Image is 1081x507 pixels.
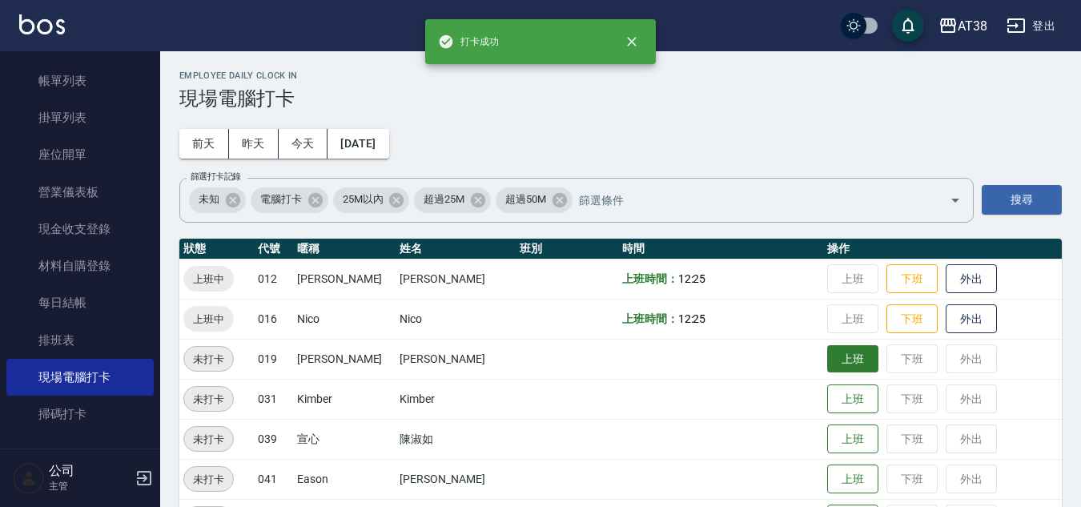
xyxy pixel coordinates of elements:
[328,129,388,159] button: [DATE]
[293,459,396,499] td: Eason
[254,459,293,499] td: 041
[184,391,233,408] span: 未打卡
[622,272,678,285] b: 上班時間：
[886,264,938,294] button: 下班
[184,431,233,448] span: 未打卡
[396,379,515,419] td: Kimber
[618,239,824,260] th: 時間
[827,384,878,414] button: 上班
[179,87,1062,110] h3: 現場電腦打卡
[179,239,254,260] th: 狀態
[396,459,515,499] td: [PERSON_NAME]
[396,339,515,379] td: [PERSON_NAME]
[414,191,474,207] span: 超過25M
[942,187,968,213] button: Open
[19,14,65,34] img: Logo
[886,304,938,334] button: 下班
[293,299,396,339] td: Nico
[396,299,515,339] td: Nico
[49,479,131,493] p: 主管
[6,439,154,481] button: 預約管理
[496,187,573,213] div: 超過50M
[1000,11,1062,41] button: 登出
[254,419,293,459] td: 039
[6,284,154,321] a: 每日結帳
[827,425,878,454] button: 上班
[179,129,229,159] button: 前天
[982,185,1062,215] button: 搜尋
[13,462,45,494] img: Person
[438,34,499,50] span: 打卡成功
[827,345,878,373] button: 上班
[414,187,491,213] div: 超過25M
[6,359,154,396] a: 現場電腦打卡
[396,259,515,299] td: [PERSON_NAME]
[827,465,878,494] button: 上班
[229,129,279,159] button: 昨天
[49,463,131,479] h5: 公司
[6,247,154,284] a: 材料自購登錄
[958,16,987,36] div: AT38
[6,211,154,247] a: 現金收支登錄
[293,339,396,379] td: [PERSON_NAME]
[183,271,234,288] span: 上班中
[254,339,293,379] td: 019
[6,396,154,433] a: 掃碼打卡
[622,312,678,325] b: 上班時間：
[6,62,154,99] a: 帳單列表
[293,419,396,459] td: 宣心
[293,239,396,260] th: 暱稱
[396,239,515,260] th: 姓名
[575,186,922,214] input: 篩選條件
[254,379,293,419] td: 031
[251,191,311,207] span: 電腦打卡
[183,311,234,328] span: 上班中
[614,24,649,59] button: close
[251,187,328,213] div: 電腦打卡
[191,171,241,183] label: 篩選打卡記錄
[516,239,618,260] th: 班別
[946,304,997,334] button: 外出
[184,351,233,368] span: 未打卡
[6,99,154,136] a: 掛單列表
[946,264,997,294] button: 外出
[6,136,154,173] a: 座位開單
[254,259,293,299] td: 012
[279,129,328,159] button: 今天
[293,259,396,299] td: [PERSON_NAME]
[293,379,396,419] td: Kimber
[254,299,293,339] td: 016
[179,70,1062,81] h2: Employee Daily Clock In
[496,191,556,207] span: 超過50M
[184,471,233,488] span: 未打卡
[823,239,1062,260] th: 操作
[6,174,154,211] a: 營業儀表板
[333,187,410,213] div: 25M以內
[892,10,924,42] button: save
[254,239,293,260] th: 代號
[333,191,393,207] span: 25M以內
[6,322,154,359] a: 排班表
[189,191,229,207] span: 未知
[678,272,706,285] span: 12:25
[932,10,994,42] button: AT38
[678,312,706,325] span: 12:25
[396,419,515,459] td: 陳淑如
[189,187,246,213] div: 未知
